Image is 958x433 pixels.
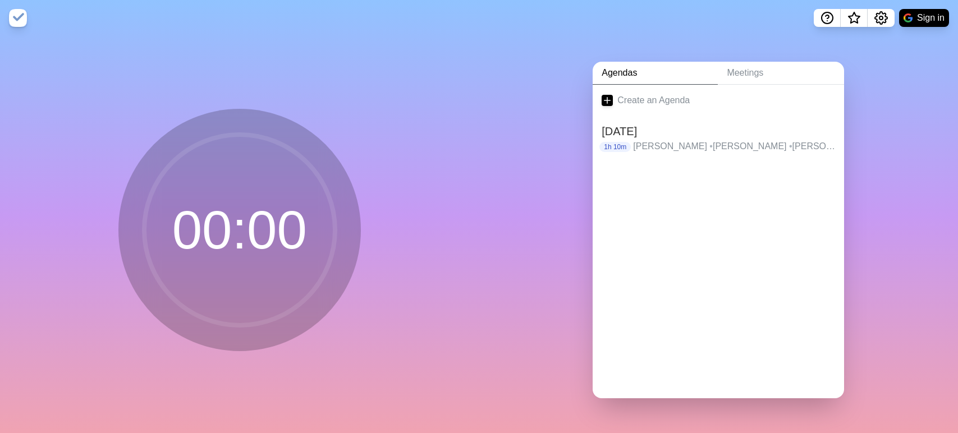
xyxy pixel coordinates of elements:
p: [PERSON_NAME] [PERSON_NAME] [PERSON_NAME] [PERSON_NAME] [PERSON_NAME] [PERSON_NAME] [DEMOGRAPHIC_... [633,140,835,153]
img: google logo [904,13,913,22]
span: • [709,141,713,151]
a: Agendas [593,62,718,85]
p: 1h 10m [599,142,631,152]
button: Settings [868,9,895,27]
a: Create an Agenda [593,85,844,116]
button: Help [814,9,841,27]
button: What’s new [841,9,868,27]
img: timeblocks logo [9,9,27,27]
a: Meetings [718,62,844,85]
span: • [789,141,792,151]
button: Sign in [899,9,949,27]
h2: [DATE] [602,123,835,140]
